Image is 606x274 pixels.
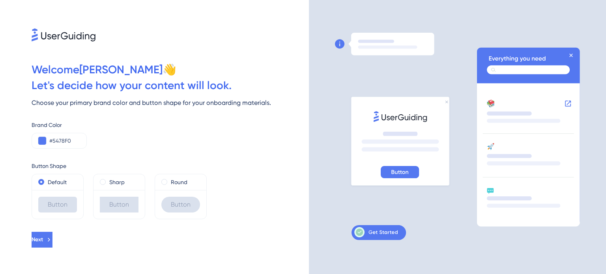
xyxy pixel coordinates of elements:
div: Brand Color [32,120,309,130]
label: Round [171,177,187,187]
label: Default [48,177,67,187]
div: Button [161,197,200,212]
div: Button Shape [32,161,309,171]
span: Next [32,235,43,244]
button: Next [32,232,52,248]
div: Let ' s decide how your content will look. [32,78,309,93]
div: Welcome [PERSON_NAME] 👋 [32,62,309,78]
div: Button [100,197,138,212]
div: Choose your primary brand color and button shape for your onboarding materials. [32,98,309,108]
div: Button [38,197,77,212]
label: Sharp [109,177,125,187]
